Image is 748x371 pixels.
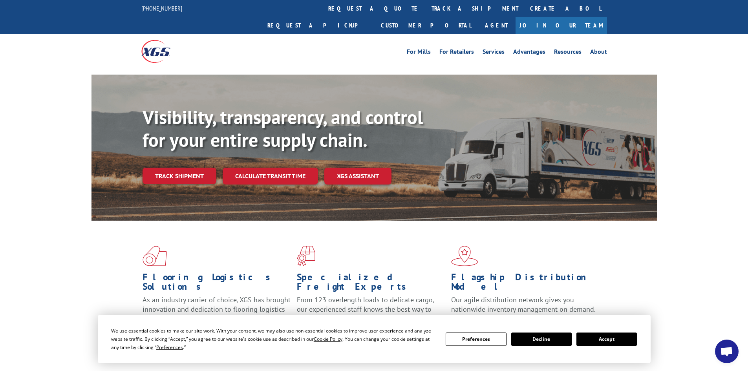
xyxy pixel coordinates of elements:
[262,17,375,34] a: Request a pickup
[143,295,291,323] span: As an industry carrier of choice, XGS has brought innovation and dedication to flooring logistics...
[451,246,478,266] img: xgs-icon-flagship-distribution-model-red
[297,272,445,295] h1: Specialized Freight Experts
[143,168,216,184] a: Track shipment
[143,246,167,266] img: xgs-icon-total-supply-chain-intelligence-red
[715,340,739,363] a: Open chat
[451,295,596,314] span: Our agile distribution network gives you nationwide inventory management on demand.
[477,17,516,34] a: Agent
[297,246,315,266] img: xgs-icon-focused-on-flooring-red
[513,49,545,57] a: Advantages
[223,168,318,185] a: Calculate transit time
[451,272,600,295] h1: Flagship Distribution Model
[576,333,637,346] button: Accept
[141,4,182,12] a: [PHONE_NUMBER]
[554,49,582,57] a: Resources
[590,49,607,57] a: About
[143,272,291,295] h1: Flooring Logistics Solutions
[439,49,474,57] a: For Retailers
[516,17,607,34] a: Join Our Team
[98,315,651,363] div: Cookie Consent Prompt
[324,168,391,185] a: XGS ASSISTANT
[511,333,572,346] button: Decline
[143,105,423,152] b: Visibility, transparency, and control for your entire supply chain.
[483,49,505,57] a: Services
[111,327,436,351] div: We use essential cookies to make our site work. With your consent, we may also use non-essential ...
[375,17,477,34] a: Customer Portal
[156,344,183,351] span: Preferences
[314,336,342,342] span: Cookie Policy
[407,49,431,57] a: For Mills
[446,333,506,346] button: Preferences
[297,295,445,330] p: From 123 overlength loads to delicate cargo, our experienced staff knows the best way to move you...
